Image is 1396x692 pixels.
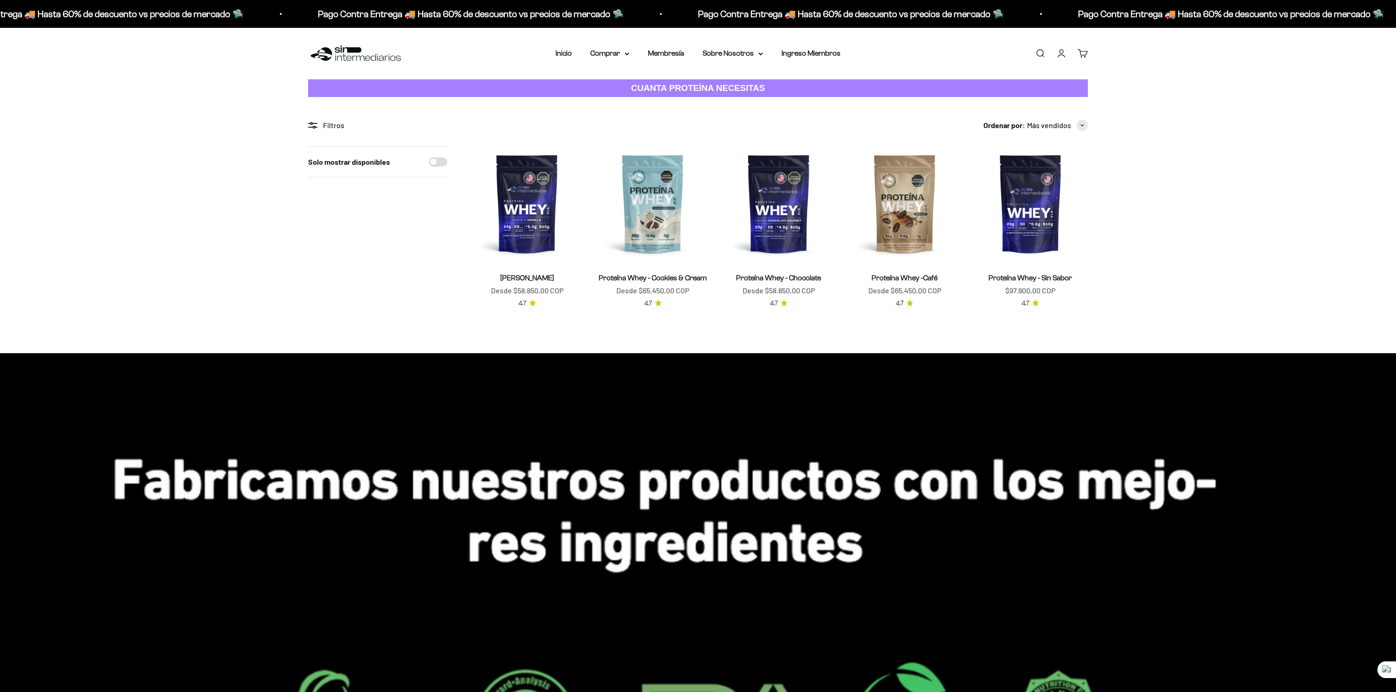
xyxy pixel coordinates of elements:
summary: Comprar [590,47,629,59]
sale-price: Desde $58.850,00 COP [743,285,815,297]
a: Proteína Whey - Chocolate [736,274,821,282]
a: [PERSON_NAME] [500,274,554,282]
a: Ingreso Miembros [782,49,840,57]
a: Proteína Whey -Café [872,274,937,282]
span: 4.7 [1021,298,1029,309]
span: Ordenar por: [983,119,1025,131]
sale-price: Desde $65.450,00 COP [868,285,941,297]
p: Pago Contra Entrega 🚚 Hasta 60% de descuento vs precios de mercado 🛸 [318,6,624,21]
a: 4.74.7 de 5.0 estrellas [770,298,788,309]
summary: Sobre Nosotros [703,47,763,59]
a: 4.74.7 de 5.0 estrellas [644,298,662,309]
a: Membresía [648,49,684,57]
sale-price: Desde $65.450,00 COP [616,285,689,297]
span: Más vendidos [1027,119,1071,131]
span: 4.7 [770,298,778,309]
a: Proteína Whey - Sin Sabor [989,274,1072,282]
a: Inicio [556,49,572,57]
sale-price: Desde $58.850,00 COP [491,285,563,297]
span: 4.7 [896,298,904,309]
button: Más vendidos [1027,119,1088,131]
p: Pago Contra Entrega 🚚 Hasta 60% de descuento vs precios de mercado 🛸 [1078,6,1384,21]
p: Pago Contra Entrega 🚚 Hasta 60% de descuento vs precios de mercado 🛸 [698,6,1004,21]
a: CUANTA PROTEÍNA NECESITAS [308,79,1088,97]
a: Proteína Whey - Cookies & Cream [599,274,707,282]
a: 4.74.7 de 5.0 estrellas [518,298,536,309]
a: 4.74.7 de 5.0 estrellas [1021,298,1039,309]
strong: CUANTA PROTEÍNA NECESITAS [631,83,765,93]
sale-price: $97.900,00 COP [1005,285,1055,297]
span: 4.7 [518,298,526,309]
a: 4.74.7 de 5.0 estrellas [896,298,913,309]
label: Solo mostrar disponibles [308,156,390,168]
div: Filtros [308,119,447,131]
span: 4.7 [644,298,652,309]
